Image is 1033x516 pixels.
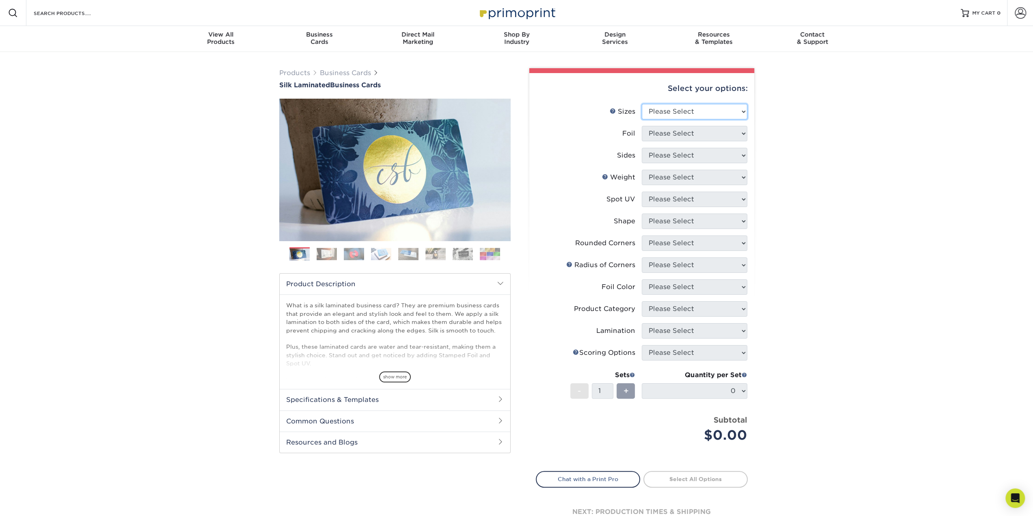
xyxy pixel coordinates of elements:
div: Services [566,31,664,45]
img: Business Cards 05 [398,248,418,260]
a: Resources& Templates [664,26,763,52]
iframe: Google Customer Reviews [2,491,69,513]
span: Design [566,31,664,38]
div: Select your options: [536,73,748,104]
div: Spot UV [606,194,635,204]
span: View All [172,31,270,38]
a: Direct MailMarketing [369,26,467,52]
p: What is a silk laminated business card? They are premium business cards that provide an elegant a... [286,301,504,434]
div: Foil Color [602,282,635,292]
div: Sets [570,370,635,380]
img: Business Cards 06 [425,248,446,260]
div: Sides [617,151,635,160]
a: Products [279,69,310,77]
h2: Specifications & Templates [280,389,510,410]
div: Marketing [369,31,467,45]
img: Business Cards 03 [344,248,364,260]
div: Products [172,31,270,45]
a: Contact& Support [763,26,862,52]
div: Shape [614,216,635,226]
a: Chat with a Print Pro [536,471,640,487]
span: 0 [997,10,1001,16]
span: - [578,385,581,397]
div: & Support [763,31,862,45]
h2: Resources and Blogs [280,432,510,453]
img: Silk Laminated 01 [279,54,511,285]
div: Rounded Corners [575,238,635,248]
img: Business Cards 07 [453,248,473,260]
div: Cards [270,31,369,45]
img: Business Cards 02 [317,248,337,260]
div: Sizes [610,107,635,117]
div: & Templates [664,31,763,45]
div: Open Intercom Messenger [1005,488,1025,508]
input: SEARCH PRODUCTS..... [33,8,112,18]
h2: Product Description [280,274,510,294]
span: Silk Laminated [279,81,330,89]
div: Scoring Options [573,348,635,358]
span: MY CART [972,10,995,17]
a: Silk LaminatedBusiness Cards [279,81,511,89]
img: Primoprint [476,4,557,22]
a: Business Cards [320,69,371,77]
div: Lamination [596,326,635,336]
a: View AllProducts [172,26,270,52]
div: Radius of Corners [566,260,635,270]
div: Quantity per Set [642,370,747,380]
div: Foil [622,129,635,138]
img: Business Cards 01 [289,244,310,265]
a: Select All Options [643,471,748,487]
span: Contact [763,31,862,38]
span: show more [379,371,411,382]
div: Industry [467,31,566,45]
div: Product Category [574,304,635,314]
img: Business Cards 08 [480,248,500,260]
span: + [623,385,628,397]
span: Business [270,31,369,38]
span: Shop By [467,31,566,38]
div: Weight [602,173,635,182]
span: Direct Mail [369,31,467,38]
a: DesignServices [566,26,664,52]
div: $0.00 [648,425,747,445]
span: Resources [664,31,763,38]
h2: Common Questions [280,410,510,432]
strong: Subtotal [714,415,747,424]
a: BusinessCards [270,26,369,52]
img: Business Cards 04 [371,248,391,260]
a: Shop ByIndustry [467,26,566,52]
h1: Business Cards [279,81,511,89]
